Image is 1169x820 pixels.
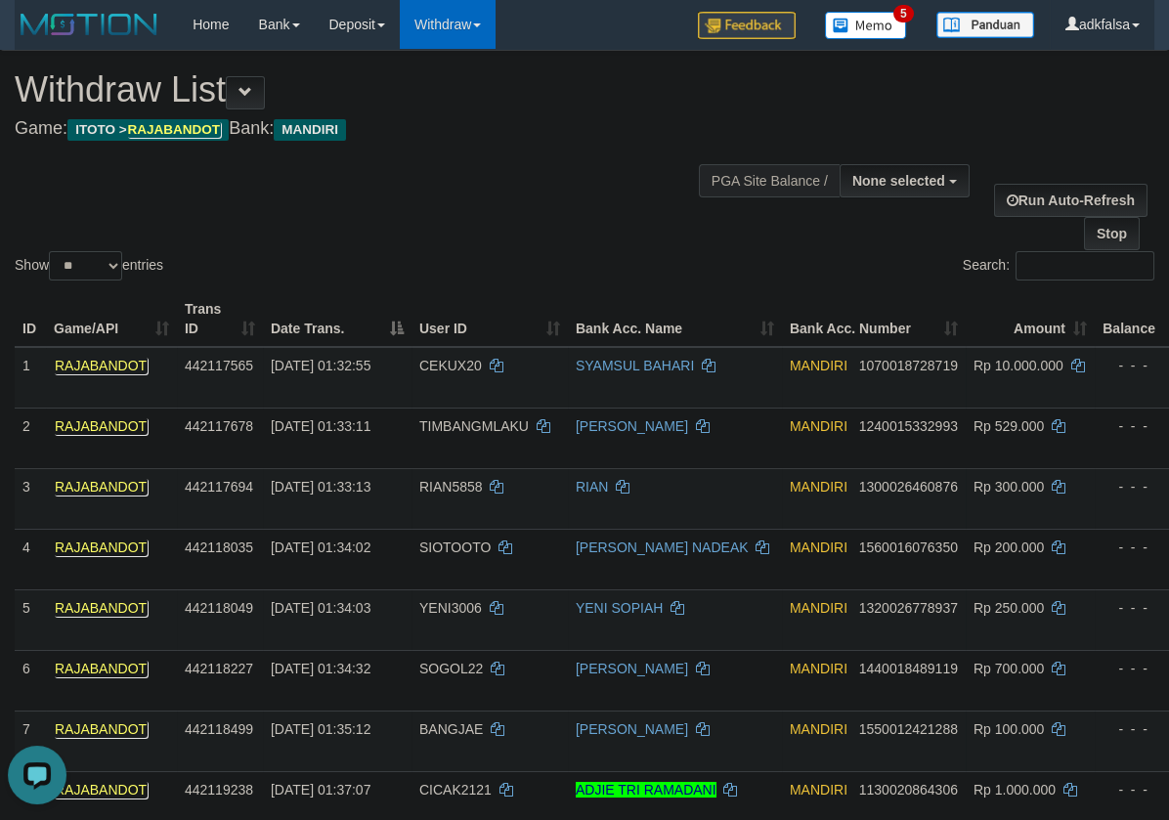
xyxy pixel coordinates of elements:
div: PGA Site Balance / [699,164,840,197]
em: RAJABANDOT [54,599,148,617]
span: Rp 300.000 [974,479,1044,495]
span: Copy 1550012421288 to clipboard [859,721,958,737]
td: 3 [15,468,46,529]
span: 442117565 [185,358,253,373]
th: Game/API: activate to sort column ascending [46,291,177,347]
em: RAJABANDOT [127,121,222,138]
span: 442118035 [185,539,253,555]
span: Copy 1560016076350 to clipboard [859,539,958,555]
a: RIAN [576,479,608,495]
a: ADJIE TRI RAMADANI [576,782,716,798]
a: [PERSON_NAME] [576,418,688,434]
span: TIMBANGMLAKU [419,418,529,434]
th: Bank Acc. Name: activate to sort column ascending [568,291,782,347]
td: 6 [15,650,46,711]
span: Copy 1300026460876 to clipboard [859,479,958,495]
span: [DATE] 01:34:03 [271,600,370,616]
span: MANDIRI [790,539,847,555]
a: Run Auto-Refresh [994,184,1147,217]
em: RAJABANDOT [54,720,148,738]
span: CICAK2121 [419,782,492,798]
span: [DATE] 01:34:32 [271,661,370,676]
td: 5 [15,589,46,650]
th: Bank Acc. Number: activate to sort column ascending [782,291,966,347]
span: Rp 200.000 [974,539,1044,555]
a: SYAMSUL BAHARI [576,358,694,373]
span: Rp 529.000 [974,418,1044,434]
span: MANDIRI [790,418,847,434]
span: 442118499 [185,721,253,737]
span: 442117678 [185,418,253,434]
em: RAJABANDOT [54,417,148,435]
a: Stop [1084,217,1140,250]
span: Rp 10.000.000 [974,358,1063,373]
em: RAJABANDOT [54,781,148,798]
span: 442118227 [185,661,253,676]
img: Feedback.jpg [698,12,796,39]
a: [PERSON_NAME] NADEAK [576,539,749,555]
span: MANDIRI [790,782,847,798]
span: CEKUX20 [419,358,482,373]
span: ITOTO > [67,119,229,141]
td: 1 [15,347,46,409]
span: MANDIRI [274,119,346,141]
span: MANDIRI [790,661,847,676]
span: Rp 700.000 [974,661,1044,676]
img: panduan.png [936,12,1034,38]
span: [DATE] 01:34:02 [271,539,370,555]
a: [PERSON_NAME] [576,661,688,676]
th: Amount: activate to sort column ascending [966,291,1095,347]
label: Show entries [15,251,163,281]
h1: Withdraw List [15,70,759,109]
span: YENI3006 [419,600,482,616]
span: Copy 1240015332993 to clipboard [859,418,958,434]
select: Showentries [49,251,122,281]
span: Copy 1440018489119 to clipboard [859,661,958,676]
em: RAJABANDOT [54,357,148,374]
em: RAJABANDOT [54,539,148,556]
span: [DATE] 01:35:12 [271,721,370,737]
span: MANDIRI [790,479,847,495]
label: Search: [963,251,1154,281]
em: RAJABANDOT [54,478,148,496]
th: ID [15,291,46,347]
span: RIAN5858 [419,479,483,495]
a: YENI SOPIAH [576,600,663,616]
img: MOTION_logo.png [15,10,163,39]
td: 4 [15,529,46,589]
span: [DATE] 01:33:13 [271,479,370,495]
span: [DATE] 01:32:55 [271,358,370,373]
button: Open LiveChat chat widget [8,8,66,66]
span: 442119238 [185,782,253,798]
span: 5 [893,5,914,22]
span: Rp 250.000 [974,600,1044,616]
span: Copy 1130020864306 to clipboard [859,782,958,798]
span: 442118049 [185,600,253,616]
span: 442117694 [185,479,253,495]
span: None selected [852,173,945,189]
td: 7 [15,711,46,771]
em: RAJABANDOT [54,660,148,677]
span: Copy 1320026778937 to clipboard [859,600,958,616]
span: BANGJAE [419,721,483,737]
th: User ID: activate to sort column ascending [411,291,568,347]
h4: Game: Bank: [15,119,759,139]
span: SOGOL22 [419,661,483,676]
button: None selected [840,164,970,197]
span: MANDIRI [790,721,847,737]
span: Rp 100.000 [974,721,1044,737]
span: MANDIRI [790,358,847,373]
span: [DATE] 01:37:07 [271,782,370,798]
input: Search: [1016,251,1154,281]
a: [PERSON_NAME] [576,721,688,737]
span: Rp 1.000.000 [974,782,1056,798]
th: Date Trans.: activate to sort column descending [263,291,411,347]
span: [DATE] 01:33:11 [271,418,370,434]
span: Copy 1070018728719 to clipboard [859,358,958,373]
td: 2 [15,408,46,468]
th: Trans ID: activate to sort column ascending [177,291,263,347]
span: MANDIRI [790,600,847,616]
img: Button%20Memo.svg [825,12,907,39]
span: SIOTOOTO [419,539,491,555]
